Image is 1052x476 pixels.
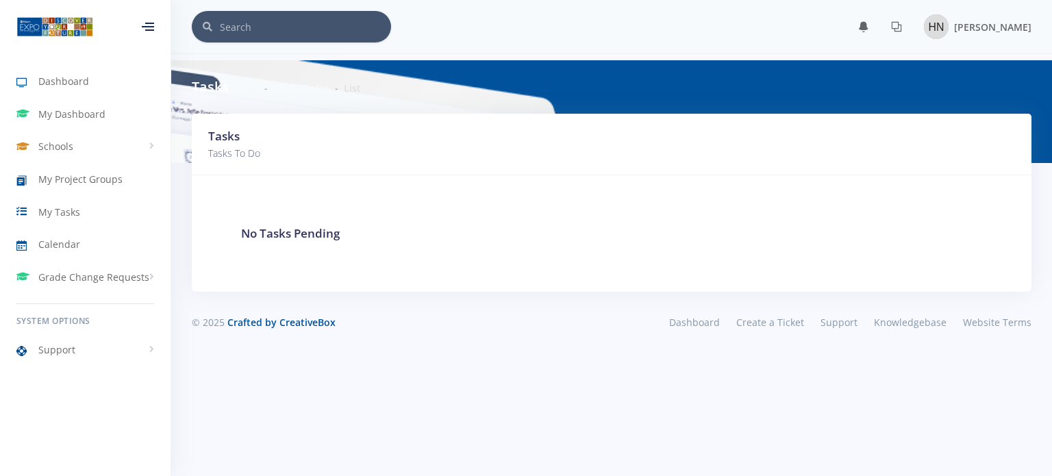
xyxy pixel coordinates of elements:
[728,312,812,332] a: Create a Ticket
[866,312,955,332] a: Knowledgebase
[38,139,73,153] span: Schools
[38,342,75,357] span: Support
[192,77,229,97] h6: Tasks
[227,316,336,329] a: Crafted by CreativeBox
[208,127,739,145] h3: Tasks
[38,270,149,284] span: Grade Change Requests
[812,312,866,332] a: Support
[220,11,391,42] input: Search
[38,107,105,121] span: My Dashboard
[241,225,982,242] h3: No Tasks Pending
[954,21,1031,34] span: [PERSON_NAME]
[955,312,1031,332] a: Website Terms
[16,315,154,327] h6: System Options
[924,14,949,39] img: Image placeholder
[38,237,80,251] span: Calendar
[661,312,728,332] a: Dashboard
[192,315,601,329] div: © 2025
[273,82,329,95] a: Tasks To Do
[208,145,739,162] p: Tasks To Do
[16,16,93,38] img: ...
[38,205,80,219] span: My Tasks
[329,81,361,95] li: List
[913,12,1031,42] a: Image placeholder [PERSON_NAME]
[38,172,123,186] span: My Project Groups
[38,74,89,88] span: Dashboard
[248,81,361,95] nav: breadcrumb
[874,316,947,329] span: Knowledgebase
